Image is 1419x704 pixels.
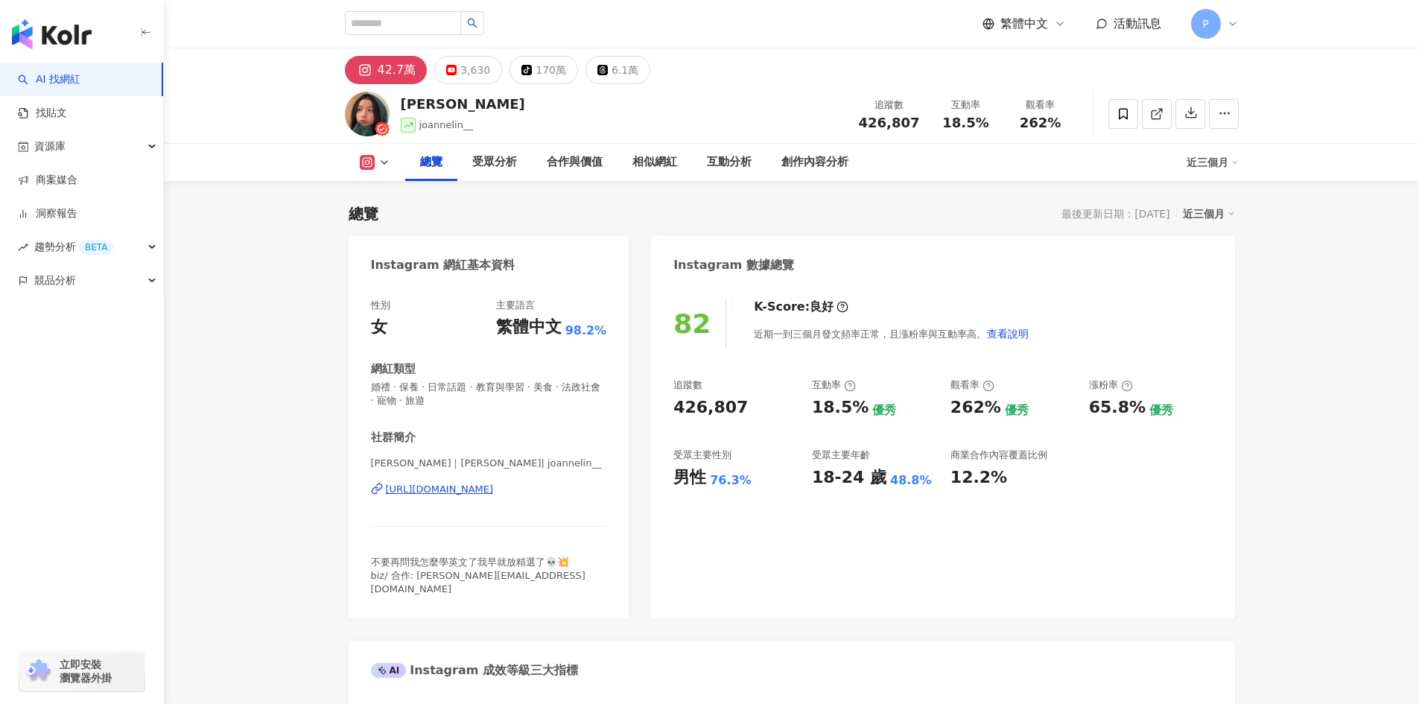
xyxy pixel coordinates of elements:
[345,92,390,136] img: KOL Avatar
[371,299,390,312] div: 性別
[460,60,490,80] div: 3,630
[386,483,494,496] div: [URL][DOMAIN_NAME]
[536,60,566,80] div: 170萬
[1000,16,1048,32] span: 繁體中文
[1183,204,1235,223] div: 近三個月
[710,472,752,489] div: 76.3%
[1149,402,1173,419] div: 優秀
[371,430,416,445] div: 社群簡介
[18,173,77,188] a: 商案媒合
[1089,378,1133,392] div: 漲粉率
[18,106,67,121] a: 找貼文
[673,257,794,273] div: Instagram 數據總覽
[812,466,886,489] div: 18-24 歲
[754,319,1029,349] div: 近期一到三個月發文頻率正常，且漲粉率與互動率高。
[781,153,848,171] div: 創作內容分析
[1187,150,1239,174] div: 近三個月
[371,361,416,377] div: 網紅類型
[673,466,706,489] div: 男性
[345,56,428,84] button: 42.7萬
[34,264,76,297] span: 競品分析
[950,378,994,392] div: 觀看率
[371,483,607,496] a: [URL][DOMAIN_NAME]
[987,328,1029,340] span: 查看說明
[812,448,870,462] div: 受眾主要年齡
[673,396,748,419] div: 426,807
[509,56,578,84] button: 170萬
[707,153,752,171] div: 互動分析
[585,56,650,84] button: 6.1萬
[371,662,578,679] div: Instagram 成效等級三大指標
[434,56,502,84] button: 3,630
[632,153,677,171] div: 相似網紅
[420,153,442,171] div: 總覽
[950,466,1007,489] div: 12.2%
[472,153,517,171] div: 受眾分析
[754,299,848,315] div: K-Score :
[18,206,77,221] a: 洞察報告
[12,19,92,49] img: logo
[19,651,145,691] a: chrome extension立即安裝 瀏覽器外掛
[349,203,378,224] div: 總覽
[60,658,112,685] span: 立即安裝 瀏覽器外掛
[18,242,28,253] span: rise
[371,316,387,339] div: 女
[950,448,1047,462] div: 商業合作內容覆蓋比例
[1114,16,1161,31] span: 活動訊息
[673,378,702,392] div: 追蹤數
[371,556,585,594] span: 不要再問我怎麼學英文了我早就放精選了💀💥 biz/ 合作: [PERSON_NAME][EMAIL_ADDRESS][DOMAIN_NAME]
[1202,16,1208,32] span: P
[547,153,603,171] div: 合作與價值
[1012,98,1069,112] div: 觀看率
[1020,115,1061,130] span: 262%
[812,378,856,392] div: 互動率
[673,308,711,339] div: 82
[24,659,53,683] img: chrome extension
[371,381,607,408] span: 婚禮 · 保養 · 日常話題 · 教育與學習 · 美食 · 法政社會 · 寵物 · 旅遊
[401,95,525,113] div: [PERSON_NAME]
[1089,396,1146,419] div: 65.8%
[496,299,535,312] div: 主要語言
[18,72,80,87] a: searchAI 找網紅
[34,230,113,264] span: 趨勢分析
[371,257,515,273] div: Instagram 網紅基本資料
[496,316,562,339] div: 繁體中文
[378,60,416,80] div: 42.7萬
[34,130,66,163] span: 資源庫
[565,323,607,339] span: 98.2%
[859,98,920,112] div: 追蹤數
[810,299,834,315] div: 良好
[872,402,896,419] div: 優秀
[890,472,932,489] div: 48.8%
[467,18,477,28] span: search
[371,663,407,678] div: AI
[673,448,731,462] div: 受眾主要性別
[612,60,638,80] div: 6.1萬
[938,98,994,112] div: 互動率
[419,119,473,130] span: joannelin__
[986,319,1029,349] button: 查看說明
[371,457,607,470] span: [PERSON_NAME]｜[PERSON_NAME]| joannelin__
[950,396,1001,419] div: 262%
[859,115,920,130] span: 426,807
[942,115,988,130] span: 18.5%
[812,396,869,419] div: 18.5%
[1005,402,1029,419] div: 優秀
[79,240,113,255] div: BETA
[1061,208,1169,220] div: 最後更新日期：[DATE]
